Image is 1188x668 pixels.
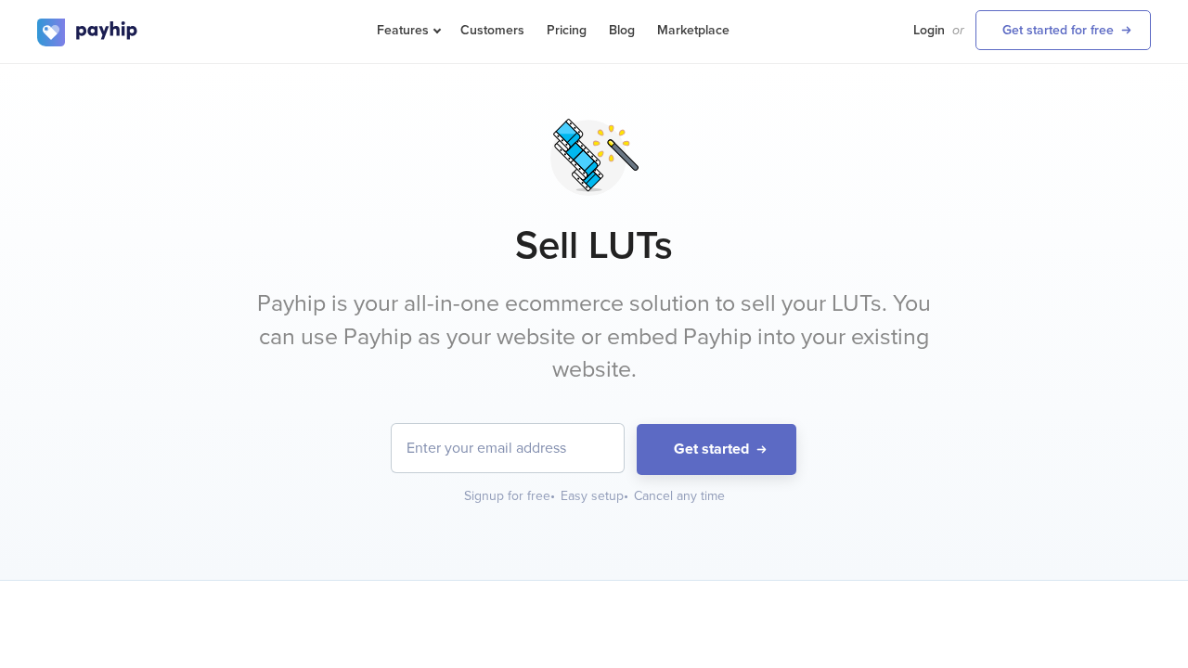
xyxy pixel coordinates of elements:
p: Payhip is your all-in-one ecommerce solution to sell your LUTs. You can use Payhip as your websit... [246,288,942,387]
button: Get started [637,424,796,475]
img: logo.svg [37,19,139,46]
span: • [624,488,628,504]
div: Easy setup [561,487,630,506]
img: svg+xml;utf8,%3Csvg%20viewBox%3D%220%200%20100%20100%22%20xmlns%3D%22http%3A%2F%2Fwww.w3.org%2F20... [548,110,641,204]
input: Enter your email address [392,424,624,472]
div: Signup for free [464,487,557,506]
h1: Sell LUTs [37,223,1151,269]
span: • [550,488,555,504]
a: Get started for free [975,10,1151,50]
span: Features [377,22,438,38]
div: Cancel any time [634,487,725,506]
